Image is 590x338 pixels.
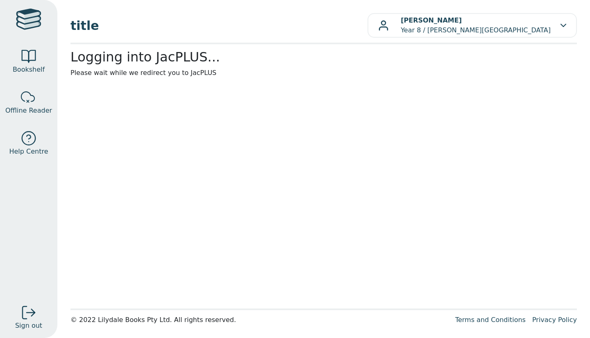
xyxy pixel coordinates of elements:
b: [PERSON_NAME] [401,16,462,24]
button: [PERSON_NAME]Year 8 / [PERSON_NAME][GEOGRAPHIC_DATA] [368,13,577,38]
span: title [70,16,368,35]
p: Please wait while we redirect you to JacPLUS [70,68,577,78]
span: Sign out [15,321,42,331]
p: Year 8 / [PERSON_NAME][GEOGRAPHIC_DATA] [401,16,551,35]
a: Privacy Policy [532,316,577,324]
a: Terms and Conditions [455,316,526,324]
span: Help Centre [9,147,48,157]
span: Bookshelf [13,65,45,75]
div: © 2022 Lilydale Books Pty Ltd. All rights reserved. [70,315,449,325]
h2: Logging into JacPLUS... [70,49,577,65]
span: Offline Reader [5,106,52,116]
